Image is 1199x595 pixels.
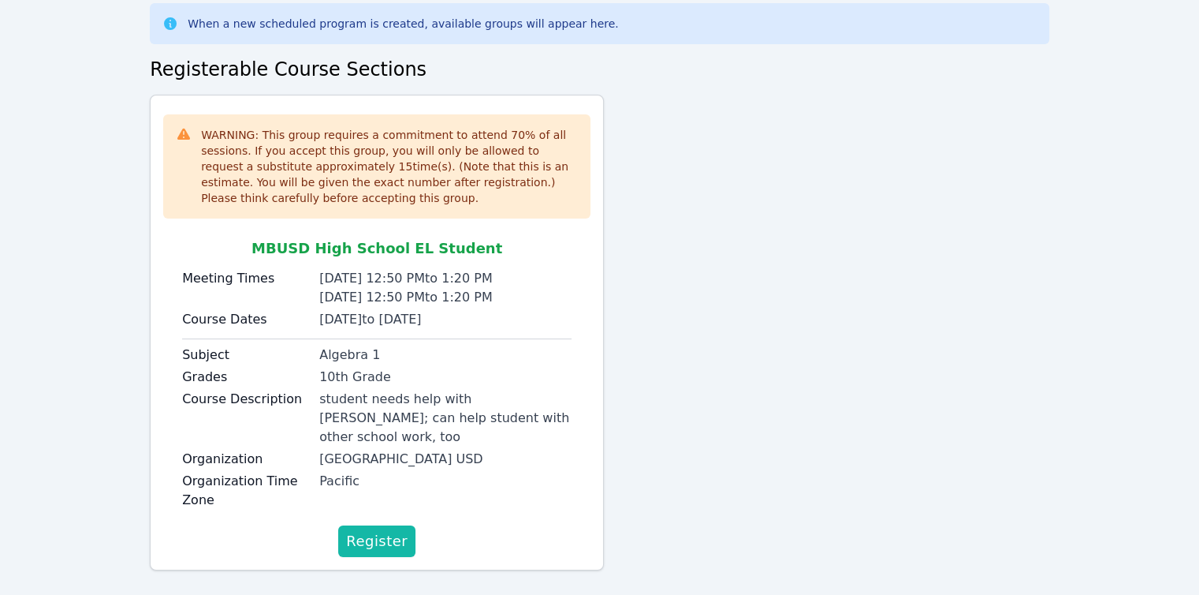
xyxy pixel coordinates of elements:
[182,472,310,510] label: Organization Time Zone
[251,240,502,256] span: MBUSD High School EL Student
[201,127,578,206] div: WARNING: This group requires a commitment to attend 70 % of all sessions. If you accept this grou...
[338,526,415,557] button: Register
[319,450,572,469] div: [GEOGRAPHIC_DATA] USD
[319,310,572,329] div: [DATE] to [DATE]
[319,346,572,365] div: Algebra 1
[182,346,310,365] label: Subject
[182,368,310,387] label: Grades
[182,269,310,288] label: Meeting Times
[319,269,572,288] div: [DATE] 12:50 PM to 1:20 PM
[346,530,408,552] span: Register
[182,450,310,469] label: Organization
[182,310,310,329] label: Course Dates
[319,390,572,447] div: student needs help with [PERSON_NAME]; can help student with other school work, too
[150,57,1049,82] h2: Registerable Course Sections
[182,390,310,409] label: Course Description
[319,288,572,307] div: [DATE] 12:50 PM to 1:20 PM
[188,16,619,32] div: When a new scheduled program is created, available groups will appear here.
[319,472,572,491] div: Pacific
[319,368,572,387] div: 10th Grade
